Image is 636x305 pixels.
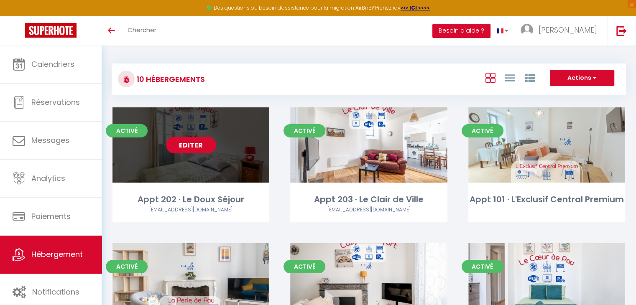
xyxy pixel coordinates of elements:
span: Activé [106,260,148,273]
span: Réservations [31,97,80,107]
div: Appt 101 · L'Exclusif Central Premium [468,193,625,206]
div: Appt 202 · Le Doux Séjour [112,193,269,206]
span: Activé [106,124,148,137]
span: Paiements [31,211,71,221]
a: Vue en Box [485,71,495,84]
span: Notifications [32,287,79,297]
span: Hébergement [31,249,83,259]
span: Activé [462,260,503,273]
img: Super Booking [25,23,77,38]
span: Activé [284,260,325,273]
span: Analytics [31,173,65,183]
a: Vue par Groupe [524,71,534,84]
button: Actions [550,70,614,86]
a: Chercher [121,16,163,46]
a: Editer [166,137,216,153]
a: >>> ICI <<<< [401,4,430,11]
h3: 10 Hébergements [135,70,205,89]
div: Airbnb [290,206,447,214]
div: Appt 203 · Le Clair de Ville [290,193,447,206]
a: Vue en Liste [505,71,515,84]
span: [PERSON_NAME] [539,25,597,35]
img: logout [616,25,627,36]
div: Airbnb [112,206,269,214]
img: ... [521,24,533,36]
span: Messages [31,135,69,145]
span: Activé [462,124,503,137]
span: Calendriers [31,59,74,69]
span: Activé [284,124,325,137]
a: ... [PERSON_NAME] [514,16,608,46]
button: Besoin d'aide ? [432,24,490,38]
span: Chercher [128,25,156,34]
